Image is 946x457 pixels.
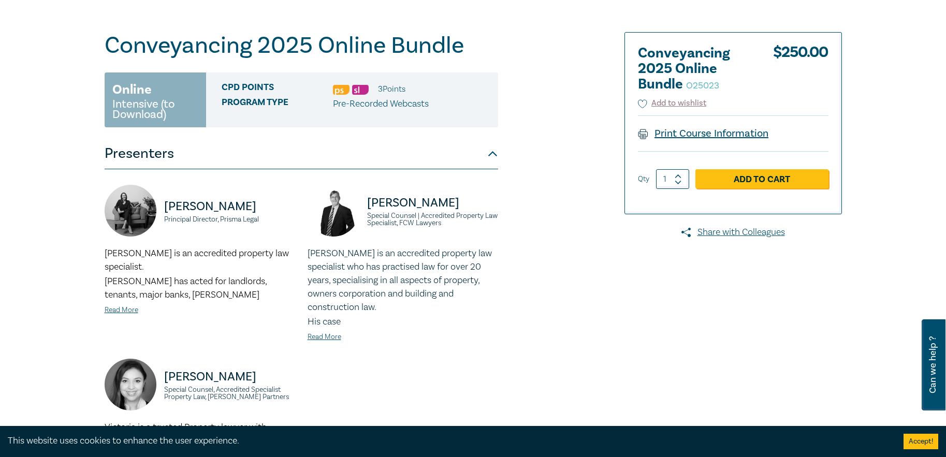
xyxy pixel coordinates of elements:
img: https://s3.ap-southeast-2.amazonaws.com/leo-cussen-store-production-content/Contacts/David%20McKe... [308,185,359,237]
img: Professional Skills [333,85,350,95]
img: https://s3.ap-southeast-2.amazonaws.com/leo-cussen-store-production-content/Contacts/Victoria%20A... [105,359,156,410]
p: [PERSON_NAME] [164,368,295,385]
span: Can we help ? [928,326,938,404]
span: [PERSON_NAME] is an accredited property law specialist. [105,247,289,273]
small: O25023 [686,80,719,92]
span: [PERSON_NAME] has acted for landlords, tenants, major banks, [PERSON_NAME] [105,275,267,301]
p: His case [308,315,498,329]
span: Program type [222,97,333,111]
input: 1 [656,169,689,189]
img: Substantive Law [352,85,369,95]
span: CPD Points [222,82,333,96]
h3: Online [112,80,152,99]
button: Accept cookies [904,434,938,449]
button: Presenters [105,138,498,169]
h2: Conveyancing 2025 Online Bundle [638,46,752,92]
small: Special Counsel, Accredited Specialist Property Law, [PERSON_NAME] Partners [164,386,295,401]
small: Intensive (to Download) [112,99,198,120]
div: This website uses cookies to enhance the user experience. [8,434,888,448]
a: Print Course Information [638,127,769,140]
div: $ 250.00 [773,46,828,97]
small: Principal Director, Prisma Legal [164,216,295,223]
img: https://s3.ap-southeast-2.amazonaws.com/leo-cussen-store-production-content/Contacts/Anastasia%20... [105,185,156,237]
a: Share with Colleagues [624,226,842,239]
label: Qty [638,173,649,185]
small: Special Counsel | Accredited Property Law Specialist, FCW Lawyers [367,212,498,227]
p: Pre-Recorded Webcasts [333,97,429,111]
li: 3 Point s [378,82,405,96]
a: Read More [105,305,138,315]
button: Add to wishlist [638,97,707,109]
h1: Conveyancing 2025 Online Bundle [105,32,498,59]
a: Read More [308,332,341,342]
p: [PERSON_NAME] is an accredited property law specialist who has practised law for over 20 years, s... [308,247,498,314]
a: Add to Cart [695,169,828,189]
p: [PERSON_NAME] [367,195,498,211]
p: [PERSON_NAME] [164,198,295,215]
